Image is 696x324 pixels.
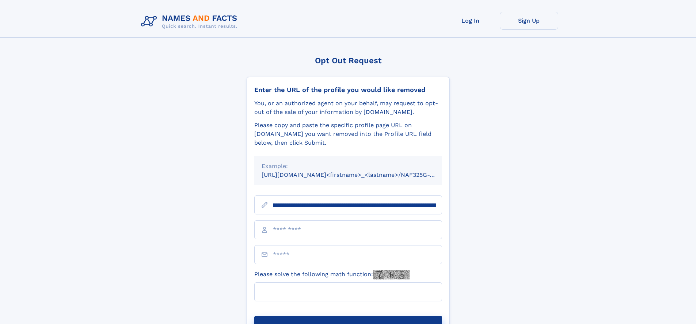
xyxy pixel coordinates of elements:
[247,56,450,65] div: Opt Out Request
[254,270,410,279] label: Please solve the following math function:
[262,162,435,171] div: Example:
[254,86,442,94] div: Enter the URL of the profile you would like removed
[254,121,442,147] div: Please copy and paste the specific profile page URL on [DOMAIN_NAME] you want removed into the Pr...
[441,12,500,30] a: Log In
[262,171,456,178] small: [URL][DOMAIN_NAME]<firstname>_<lastname>/NAF325G-xxxxxxxx
[254,99,442,117] div: You, or an authorized agent on your behalf, may request to opt-out of the sale of your informatio...
[500,12,558,30] a: Sign Up
[138,12,243,31] img: Logo Names and Facts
